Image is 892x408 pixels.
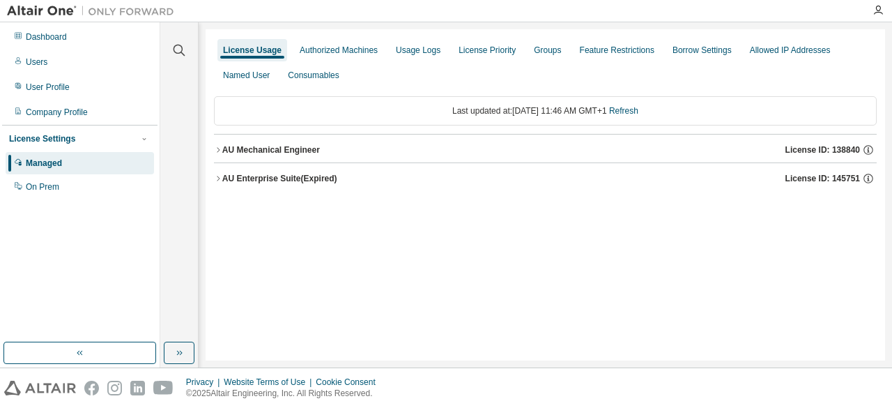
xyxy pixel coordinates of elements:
div: License Settings [9,133,75,144]
img: Altair One [7,4,181,18]
div: AU Enterprise Suite (Expired) [222,173,337,184]
button: AU Mechanical EngineerLicense ID: 138840 [214,135,877,165]
span: License ID: 145751 [785,173,860,184]
span: License ID: 138840 [785,144,860,156]
div: Dashboard [26,31,67,43]
div: Cookie Consent [316,377,383,388]
div: License Usage [223,45,282,56]
img: facebook.svg [84,381,99,395]
div: Company Profile [26,107,88,118]
img: instagram.svg [107,381,122,395]
div: On Prem [26,181,59,192]
div: Website Terms of Use [224,377,316,388]
div: Groups [534,45,561,56]
img: linkedin.svg [130,381,145,395]
div: Privacy [186,377,224,388]
div: Last updated at: [DATE] 11:46 AM GMT+1 [214,96,877,126]
div: Named User [223,70,270,81]
img: youtube.svg [153,381,174,395]
div: Managed [26,158,62,169]
div: License Priority [459,45,516,56]
div: Borrow Settings [672,45,732,56]
div: Usage Logs [396,45,440,56]
div: Users [26,56,47,68]
img: altair_logo.svg [4,381,76,395]
div: Feature Restrictions [580,45,654,56]
p: © 2025 Altair Engineering, Inc. All Rights Reserved. [186,388,384,400]
div: Allowed IP Addresses [750,45,831,56]
div: Authorized Machines [300,45,378,56]
div: AU Mechanical Engineer [222,144,320,156]
button: AU Enterprise Suite(Expired)License ID: 145751 [214,163,877,194]
div: Consumables [288,70,339,81]
div: User Profile [26,82,70,93]
a: Refresh [609,106,638,116]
